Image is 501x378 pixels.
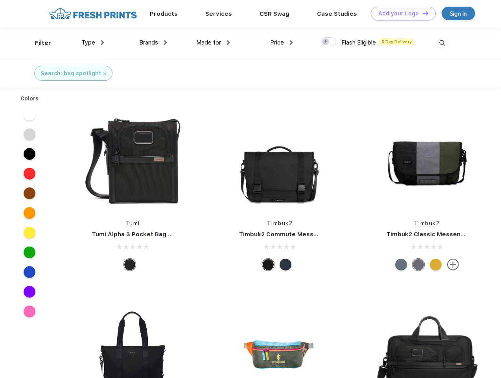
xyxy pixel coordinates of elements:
[227,107,332,211] img: func=resize&h=266
[164,40,167,45] img: dropdown.png
[267,220,293,226] a: Timbuk2
[430,259,442,271] div: Eco Amber
[375,107,479,211] img: func=resize&h=266
[395,259,407,271] div: Eco Lightbeam
[81,39,95,46] span: Type
[139,39,158,46] span: Brands
[125,220,140,226] a: Tumi
[101,40,104,45] img: dropdown.png
[280,259,291,271] div: Eco Nautical
[378,10,419,17] div: Add your Logo
[15,94,45,103] div: Colors
[150,10,178,17] a: Products
[341,39,376,46] span: Flash Eligible
[239,231,344,238] a: Timbuk2 Commute Messenger Bag
[442,7,475,20] a: Sign in
[436,37,449,50] img: desktop_search.svg
[450,9,467,18] div: Sign in
[80,107,185,211] img: func=resize&h=266
[414,220,440,226] a: Timbuk2
[41,69,101,78] div: Search: bag spotlight
[227,40,230,45] img: dropdown.png
[379,38,414,45] span: 5 Day Delivery
[423,11,428,15] img: DT
[270,39,284,46] span: Price
[103,72,106,75] img: filter_cancel.svg
[262,259,274,271] div: Eco Black
[92,231,184,238] a: Tumi Alpha 3 Pocket Bag Small
[413,259,424,271] div: Eco Army Pop
[124,259,136,271] div: Black
[387,231,484,238] a: Timbuk2 Classic Messenger Bag
[290,40,293,45] img: dropdown.png
[35,39,51,48] div: Filter
[47,7,139,20] img: fo%20logo%202.webp
[196,39,221,46] span: Made for
[447,259,459,271] img: more.svg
